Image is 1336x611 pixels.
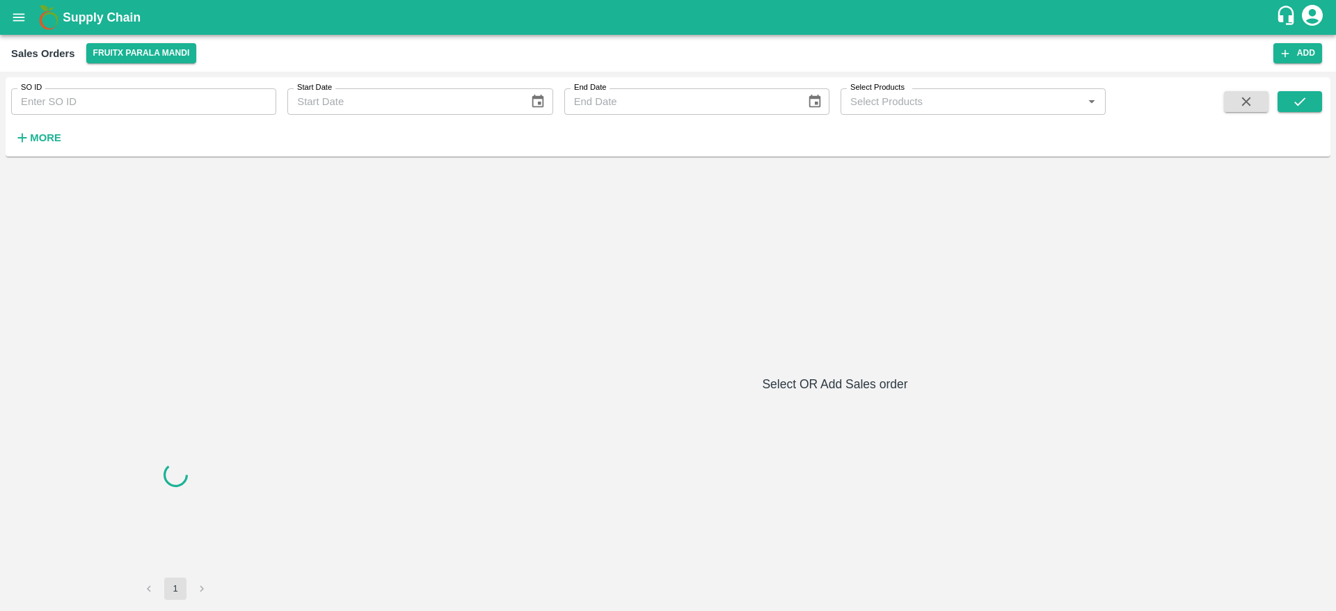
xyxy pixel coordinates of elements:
label: End Date [574,82,606,93]
button: open drawer [3,1,35,33]
div: account of current user [1300,3,1325,32]
label: Start Date [297,82,332,93]
b: Supply Chain [63,10,141,24]
nav: pagination navigation [136,578,215,600]
label: Select Products [850,82,905,93]
div: customer-support [1275,5,1300,30]
input: Enter SO ID [11,88,276,115]
a: Supply Chain [63,8,1275,27]
h6: Select OR Add Sales order [345,374,1325,394]
button: Select DC [86,43,197,63]
input: End Date [564,88,796,115]
div: Sales Orders [11,45,75,63]
button: Choose date [802,88,828,115]
img: logo [35,3,63,31]
button: page 1 [164,578,186,600]
button: Add [1273,43,1322,63]
button: More [11,126,65,150]
button: Choose date [525,88,551,115]
button: Open [1083,93,1101,111]
input: Start Date [287,88,519,115]
label: SO ID [21,82,42,93]
strong: More [30,132,61,143]
input: Select Products [845,93,1079,111]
